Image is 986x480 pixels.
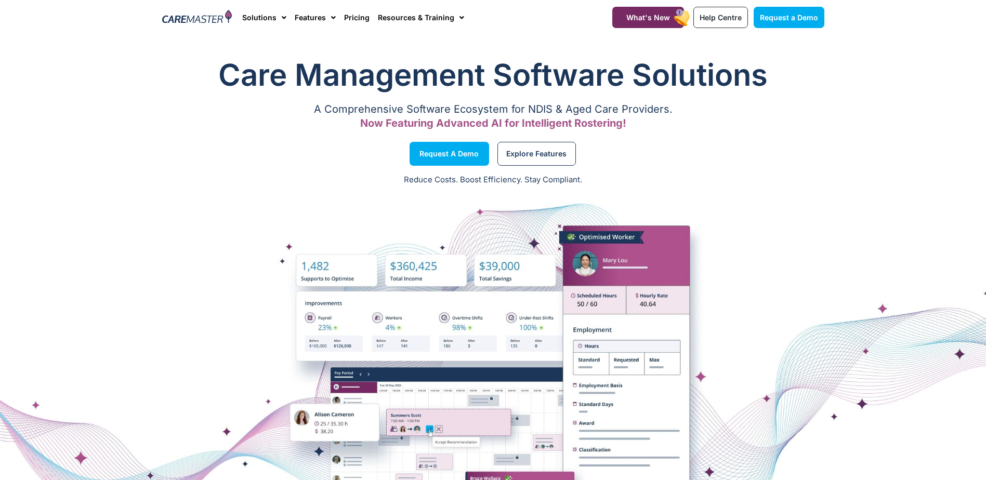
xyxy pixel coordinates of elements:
a: Help Centre [693,7,748,28]
span: Request a Demo [760,13,818,22]
span: Help Centre [700,13,742,22]
span: Explore Features [506,151,567,156]
p: A Comprehensive Software Ecosystem for NDIS & Aged Care Providers. [162,106,824,113]
p: Reduce Costs. Boost Efficiency. Stay Compliant. [6,174,980,186]
span: What's New [626,13,670,22]
a: Request a Demo [410,142,489,166]
a: Explore Features [497,142,576,166]
img: CareMaster Logo [162,10,232,25]
h1: Care Management Software Solutions [162,54,824,96]
a: Request a Demo [754,7,824,28]
span: Request a Demo [419,151,479,156]
a: What's New [612,7,684,28]
span: Now Featuring Advanced AI for Intelligent Rostering! [360,117,626,129]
